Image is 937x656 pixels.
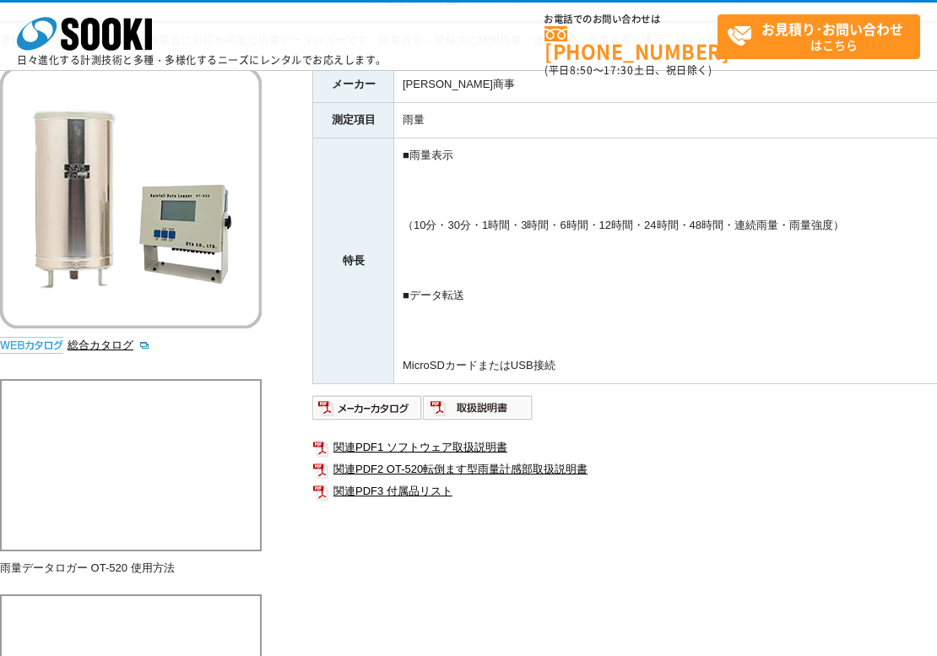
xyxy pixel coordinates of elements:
[312,394,423,421] img: メーカーカタログ
[423,405,533,418] a: 取扱説明書
[17,55,387,65] p: 日々進化する計測技術と多種・多様化するニーズにレンタルでお応えします。
[544,14,718,24] span: お電話でのお問い合わせは
[423,394,533,421] img: 取扱説明書
[544,26,718,61] a: [PHONE_NUMBER]
[718,14,920,59] a: お見積り･お問い合わせはこちら
[312,405,423,418] a: メーカーカタログ
[313,102,394,138] th: 測定項目
[604,62,634,78] span: 17:30
[313,68,394,103] th: メーカー
[544,62,712,78] span: (平日 ～ 土日、祝日除く)
[761,19,903,39] strong: お見積り･お問い合わせ
[570,62,593,78] span: 8:50
[68,339,150,351] a: 総合カタログ
[727,15,919,57] span: はこちら
[313,138,394,383] th: 特長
